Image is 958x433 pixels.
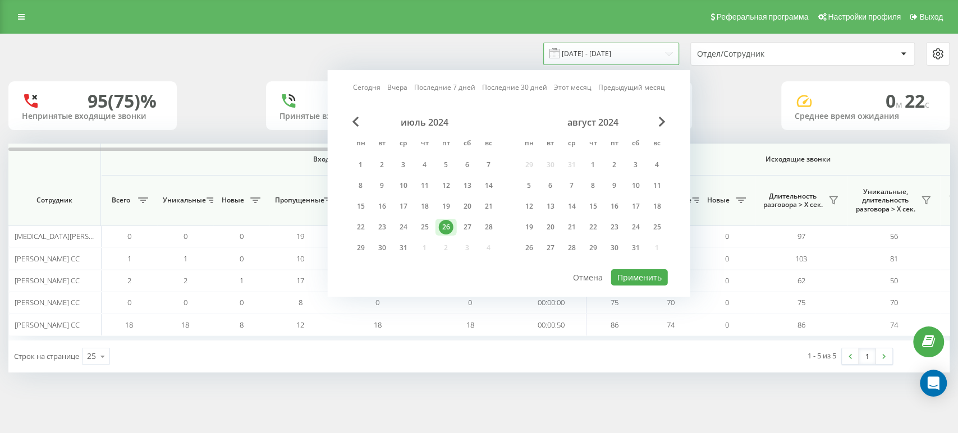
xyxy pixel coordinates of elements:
span: 86 [611,320,618,330]
div: чт 15 авг. 2024 г. [583,198,604,215]
span: 0 [240,254,244,264]
div: 25 [650,220,664,234]
div: пт 12 июля 2024 г. [436,177,457,194]
div: вт 23 июля 2024 г. [372,219,393,236]
div: Среднее время ожидания [795,112,936,121]
abbr: суббота [459,136,476,153]
span: 0 [184,231,187,241]
span: 86 [797,320,805,330]
div: 21 [565,220,579,234]
div: 2 [375,158,389,172]
span: 8 [299,297,302,307]
div: ср 7 авг. 2024 г. [561,177,583,194]
div: 9 [607,178,622,193]
div: вт 16 июля 2024 г. [372,198,393,215]
span: 0 [240,231,244,241]
div: вс 28 июля 2024 г. [478,219,499,236]
div: ср 24 июля 2024 г. [393,219,414,236]
div: чт 22 авг. 2024 г. [583,219,604,236]
span: 50 [890,275,898,285]
div: 16 [375,199,389,214]
span: 0 [184,297,187,307]
a: Последние 7 дней [414,82,475,93]
div: ср 10 июля 2024 г. [393,177,414,194]
div: 15 [354,199,368,214]
div: 29 [354,241,368,255]
div: сб 27 июля 2024 г. [457,219,478,236]
div: 7 [482,158,496,172]
div: 25 [87,351,96,362]
div: пн 29 июля 2024 г. [350,239,372,256]
div: 1 [586,158,601,172]
div: 8 [354,178,368,193]
abbr: пятница [438,136,455,153]
span: 8 [240,320,244,330]
div: сб 13 июля 2024 г. [457,177,478,194]
span: 62 [797,275,805,285]
div: 27 [460,220,475,234]
span: 17 [296,275,304,285]
span: Пропущенные [275,196,320,205]
div: пн 15 июля 2024 г. [350,198,372,215]
span: 18 [374,320,382,330]
span: 0 [725,254,729,264]
div: 1 - 5 из 5 [808,350,836,361]
div: сб 10 авг. 2024 г. [625,177,647,194]
span: 0 [240,297,244,307]
div: 3 [396,158,411,172]
span: 0 [468,297,472,307]
div: вт 2 июля 2024 г. [372,156,393,173]
button: Применить [611,269,668,285]
div: пт 9 авг. 2024 г. [604,177,625,194]
span: [PERSON_NAME] CC [15,297,80,307]
span: 70 [667,297,675,307]
div: вт 30 июля 2024 г. [372,239,393,256]
span: 22 [905,89,929,113]
span: [MEDICAL_DATA][PERSON_NAME] CC [15,231,135,241]
div: ср 31 июля 2024 г. [393,239,414,256]
span: Новые [704,196,732,205]
div: вс 21 июля 2024 г. [478,198,499,215]
div: ср 28 авг. 2024 г. [561,239,583,256]
div: ср 14 авг. 2024 г. [561,198,583,215]
div: пт 19 июля 2024 г. [436,198,457,215]
abbr: среда [563,136,580,153]
span: Previous Month [352,117,359,127]
span: Сотрудник [18,196,91,205]
span: 0 [886,89,905,113]
span: Всего [107,196,135,205]
div: 2 [607,158,622,172]
span: 75 [611,297,618,307]
div: чт 1 авг. 2024 г. [583,156,604,173]
div: чт 4 июля 2024 г. [414,156,436,173]
div: вс 4 авг. 2024 г. [647,156,668,173]
div: пт 2 авг. 2024 г. [604,156,625,173]
span: 70 [890,297,898,307]
div: 11 [418,178,432,193]
div: пт 23 авг. 2024 г. [604,219,625,236]
span: 18 [466,320,474,330]
div: 4 [418,158,432,172]
span: 19 [296,231,304,241]
div: 11 [650,178,664,193]
div: сб 24 авг. 2024 г. [625,219,647,236]
div: пт 30 авг. 2024 г. [604,239,625,256]
abbr: вторник [542,136,559,153]
div: 14 [482,178,496,193]
div: пт 16 авг. 2024 г. [604,198,625,215]
span: 0 [725,275,729,285]
div: пн 5 авг. 2024 г. [519,177,540,194]
span: 56 [890,231,898,241]
div: 9 [375,178,389,193]
span: 1 [240,275,244,285]
td: 00:00:50 [516,314,586,335]
div: июль 2024 [350,117,499,128]
div: сб 6 июля 2024 г. [457,156,478,173]
td: 00:00:00 [516,292,586,314]
div: 27 [543,241,558,255]
div: 30 [375,241,389,255]
div: 16 [607,199,622,214]
span: 75 [797,297,805,307]
div: 25 [418,220,432,234]
div: пн 22 июля 2024 г. [350,219,372,236]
